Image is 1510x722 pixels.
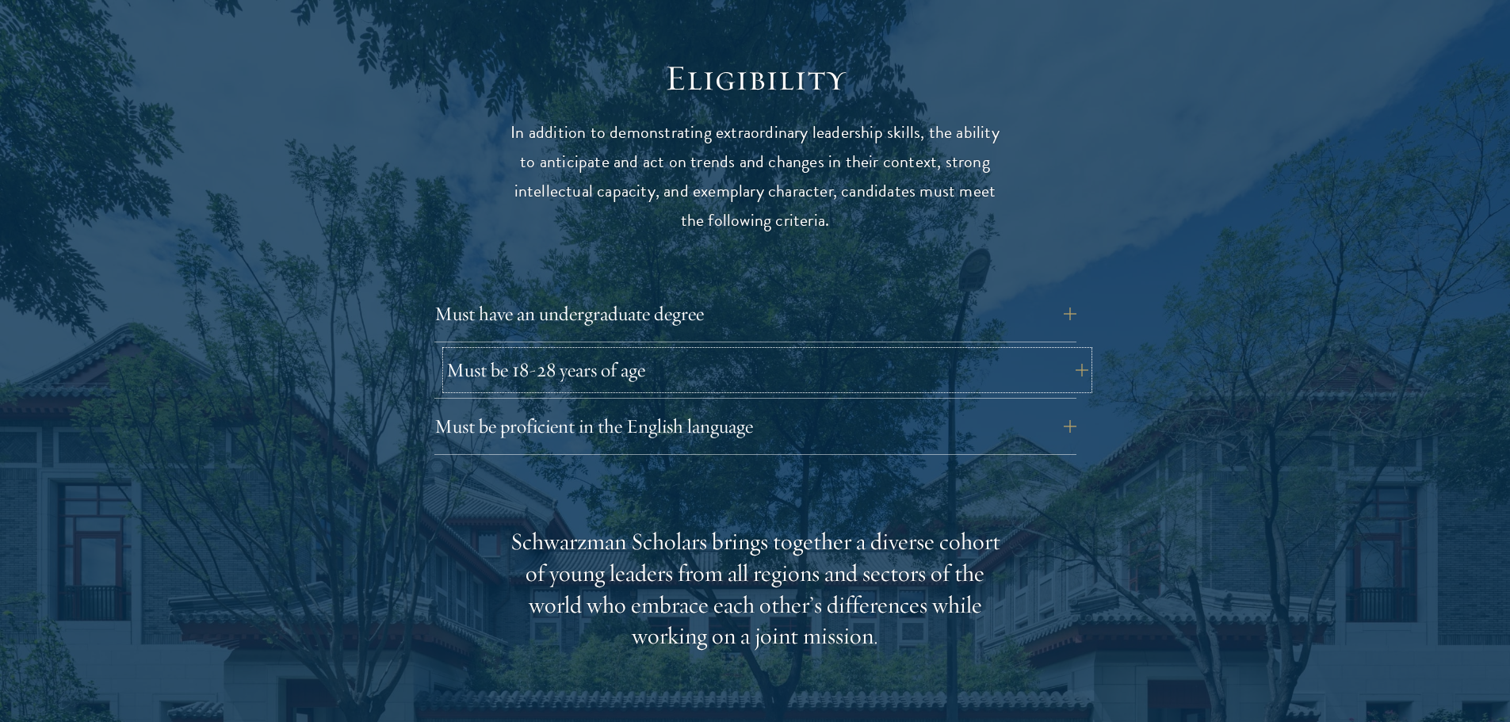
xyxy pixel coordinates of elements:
[510,56,1001,101] h2: Eligibility
[434,407,1076,445] button: Must be proficient in the English language
[446,351,1088,389] button: Must be 18-28 years of age
[510,118,1001,235] p: In addition to demonstrating extraordinary leadership skills, the ability to anticipate and act o...
[510,526,1001,653] div: Schwarzman Scholars brings together a diverse cohort of young leaders from all regions and sector...
[434,295,1076,333] button: Must have an undergraduate degree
